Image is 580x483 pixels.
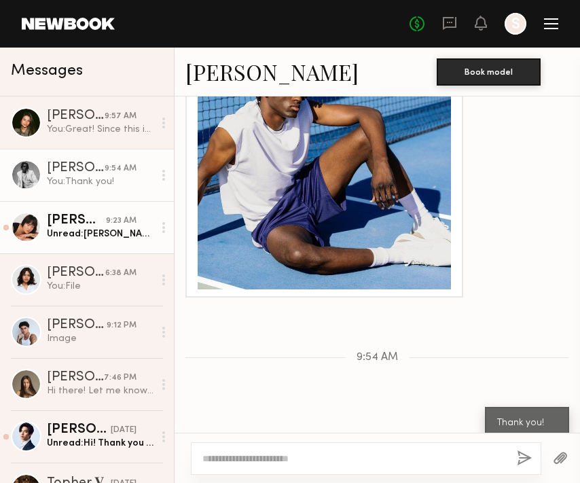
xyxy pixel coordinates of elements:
div: [PERSON_NAME] [47,371,104,384]
div: 9:23 AM [106,215,137,228]
a: Book model [437,65,541,77]
div: 7:46 PM [104,372,137,384]
div: You: Great! Since this is a footwear shoot client (UGG) would like to see any photos of your lowe... [47,123,153,136]
div: 9:12 PM [107,319,137,332]
button: Book model [437,58,541,86]
div: [PERSON_NAME] [47,109,105,123]
div: 6:38 AM [105,267,137,280]
div: [PERSON_NAME] [47,319,107,332]
div: [PERSON_NAME] [47,423,111,437]
div: [DATE] [111,424,137,437]
span: Messages [11,63,83,79]
div: [PERSON_NAME] [47,266,105,280]
div: Unread: [PERSON_NAME]! Yes, i’m available and interested, am I too late to be an option? [47,228,153,240]
div: 9:57 AM [105,110,137,123]
span: 9:54 AM [357,352,398,363]
div: Thank you! [497,416,557,431]
div: 9:54 AM [105,162,137,175]
div: [PERSON_NAME] [47,162,105,175]
a: [PERSON_NAME] [185,57,359,86]
div: You: Thank you! [47,175,153,188]
div: You: File [47,280,153,293]
div: Unread: Hi! Thank you for reaching out. I’d love to submit. [47,437,153,450]
a: S [505,13,526,35]
div: Hi there! Let me know if you have any news:) [47,384,153,397]
div: [PERSON_NAME] [47,214,106,228]
div: Image [47,332,153,345]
